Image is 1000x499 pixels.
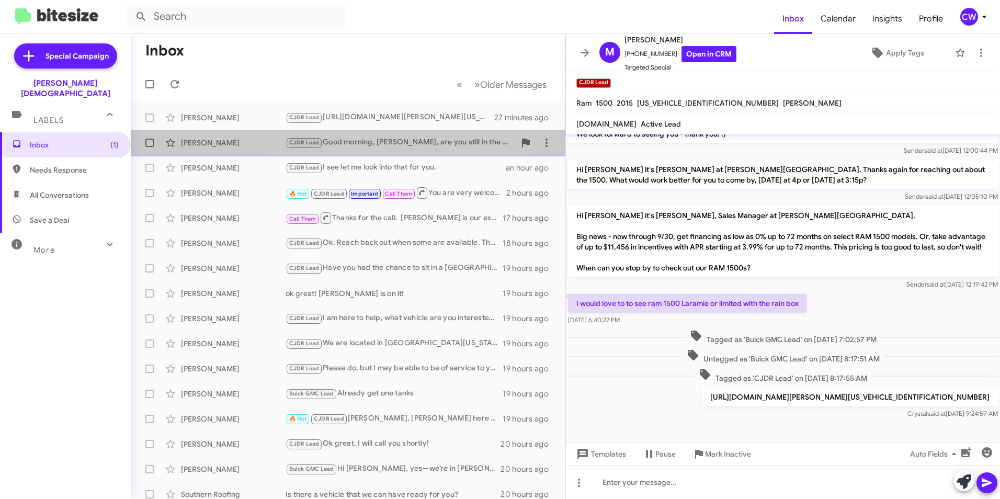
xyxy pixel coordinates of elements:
[503,288,557,299] div: 19 hours ago
[181,188,286,198] div: [PERSON_NAME]
[286,186,506,199] div: You are very welcome. Let us know if anything chnages.
[624,33,736,46] span: [PERSON_NAME]
[596,98,612,108] span: 1500
[634,445,684,463] button: Pause
[904,146,998,154] span: Sender [DATE] 12:00:44 PM
[864,4,911,34] a: Insights
[695,368,871,383] span: Tagged as 'CJDR Lead' on [DATE] 8:17:55 AM
[951,8,988,26] button: CW
[907,410,998,417] span: Crystal [DATE] 9:24:59 AM
[289,164,320,171] span: CJDR Lead
[181,439,286,449] div: [PERSON_NAME]
[624,46,736,62] span: [PHONE_NUMBER]
[503,313,557,324] div: 19 hours ago
[289,240,320,246] span: CJDR Lead
[289,216,316,222] span: Call Them
[30,215,69,225] span: Save a Deal
[181,364,286,374] div: [PERSON_NAME]
[181,313,286,324] div: [PERSON_NAME]
[494,112,557,123] div: 27 minutes ago
[110,140,119,150] span: (1)
[605,44,615,61] span: M
[503,238,557,248] div: 18 hours ago
[927,280,945,288] span: said at
[924,146,942,154] span: said at
[705,445,751,463] span: Mark Inactive
[568,160,998,189] p: Hi [PERSON_NAME] it's [PERSON_NAME] at [PERSON_NAME][GEOGRAPHIC_DATA]. Thanks again for reaching ...
[286,388,503,400] div: Already get one tanks
[503,213,557,223] div: 17 hours ago
[783,98,842,108] span: [PERSON_NAME]
[503,389,557,399] div: 19 hours ago
[289,466,334,472] span: Buick GMC Lead
[46,51,109,61] span: Special Campaign
[506,163,557,173] div: an hour ago
[457,78,462,91] span: «
[286,337,503,349] div: We are located in [GEOGRAPHIC_DATA][US_STATE].
[655,445,676,463] span: Pause
[33,245,55,255] span: More
[568,206,998,277] p: Hi [PERSON_NAME] it's [PERSON_NAME], Sales Manager at [PERSON_NAME][GEOGRAPHIC_DATA]. Big news - ...
[960,8,978,26] div: CW
[774,4,812,34] a: Inbox
[289,315,320,322] span: CJDR Lead
[145,42,184,59] h1: Inbox
[503,364,557,374] div: 19 hours ago
[286,262,503,274] div: Have you had the chance to sit in a [GEOGRAPHIC_DATA] and drive one? I definitely think this vehi...
[683,349,884,364] span: Untagged as 'Buick GMC Lead' on [DATE] 8:17:51 AM
[681,46,736,62] a: Open in CRM
[844,43,950,62] button: Apply Tags
[286,211,503,224] div: Thanks for the call. [PERSON_NAME] is our expert on EV vehicles. His contact number is [PHONE_NUM...
[286,438,501,450] div: Ok great, I will call you shortly!
[286,288,503,299] div: ok great! [PERSON_NAME] is on it!
[289,390,334,397] span: Buick GMC Lead
[568,294,807,313] p: I would love to to see ram 1500 Laramie or limited with the rain box
[910,445,960,463] span: Auto Fields
[286,111,494,123] div: [URL][DOMAIN_NAME][PERSON_NAME][US_VEHICLE_IDENTIFICATION_NUMBER]
[503,414,557,424] div: 19 hours ago
[30,140,119,150] span: Inbox
[181,163,286,173] div: [PERSON_NAME]
[911,4,951,34] a: Profile
[468,74,553,95] button: Next
[574,445,626,463] span: Templates
[181,288,286,299] div: [PERSON_NAME]
[181,338,286,349] div: [PERSON_NAME]
[181,238,286,248] div: [PERSON_NAME]
[576,98,592,108] span: Ram
[289,440,320,447] span: CJDR Lead
[686,330,881,345] span: Tagged as 'Buick GMC Lead' on [DATE] 7:02:57 PM
[576,78,611,88] small: CJDR Lead
[501,464,557,474] div: 20 hours ago
[286,137,515,149] div: Good morning, [PERSON_NAME], are you still in the market for a Tacoma?
[286,362,503,375] div: Please do, but I may be able to be of service to you. Why is it a bad time?
[286,162,506,174] div: I see let me look into that for you.
[181,464,286,474] div: [PERSON_NAME]
[568,316,620,324] span: [DATE] 6:40:22 PM
[503,338,557,349] div: 19 hours ago
[286,413,503,425] div: [PERSON_NAME], [PERSON_NAME] here the manager at [PERSON_NAME]. I would like to call you and disc...
[314,415,344,422] span: CJDR Lead
[286,237,503,249] div: Ok. Reach back out when some are available. Thank you
[289,265,320,271] span: CJDR Lead
[30,190,89,200] span: All Conversations
[14,43,117,69] a: Special Campaign
[886,43,924,62] span: Apply Tags
[906,280,998,288] span: Sender [DATE] 12:19:42 PM
[501,439,557,449] div: 20 hours ago
[314,190,344,197] span: CJDR Lead
[902,445,969,463] button: Auto Fields
[637,98,779,108] span: [US_VEHICLE_IDENTIFICATION_NUMBER]
[33,116,64,125] span: Labels
[927,410,946,417] span: said at
[506,188,557,198] div: 2 hours ago
[576,119,637,129] span: [DOMAIN_NAME]
[450,74,469,95] button: Previous
[480,79,547,90] span: Older Messages
[289,340,320,347] span: CJDR Lead
[812,4,864,34] a: Calendar
[289,139,320,146] span: CJDR Lead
